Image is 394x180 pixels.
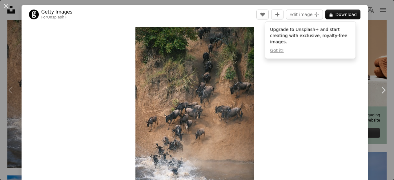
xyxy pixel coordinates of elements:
button: Edit image [286,10,323,19]
button: Download [325,10,360,19]
a: Getty Images [41,9,72,15]
button: Like [256,10,269,19]
div: For [41,15,72,20]
button: Add to Collection [271,10,283,19]
a: Unsplash+ [47,15,67,19]
a: Next [372,61,394,120]
img: Go to Getty Images's profile [29,10,39,19]
div: Upgrade to Unsplash+ and start creating with exclusive, royalty-free images. [265,22,356,59]
button: Got it! [270,48,283,54]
